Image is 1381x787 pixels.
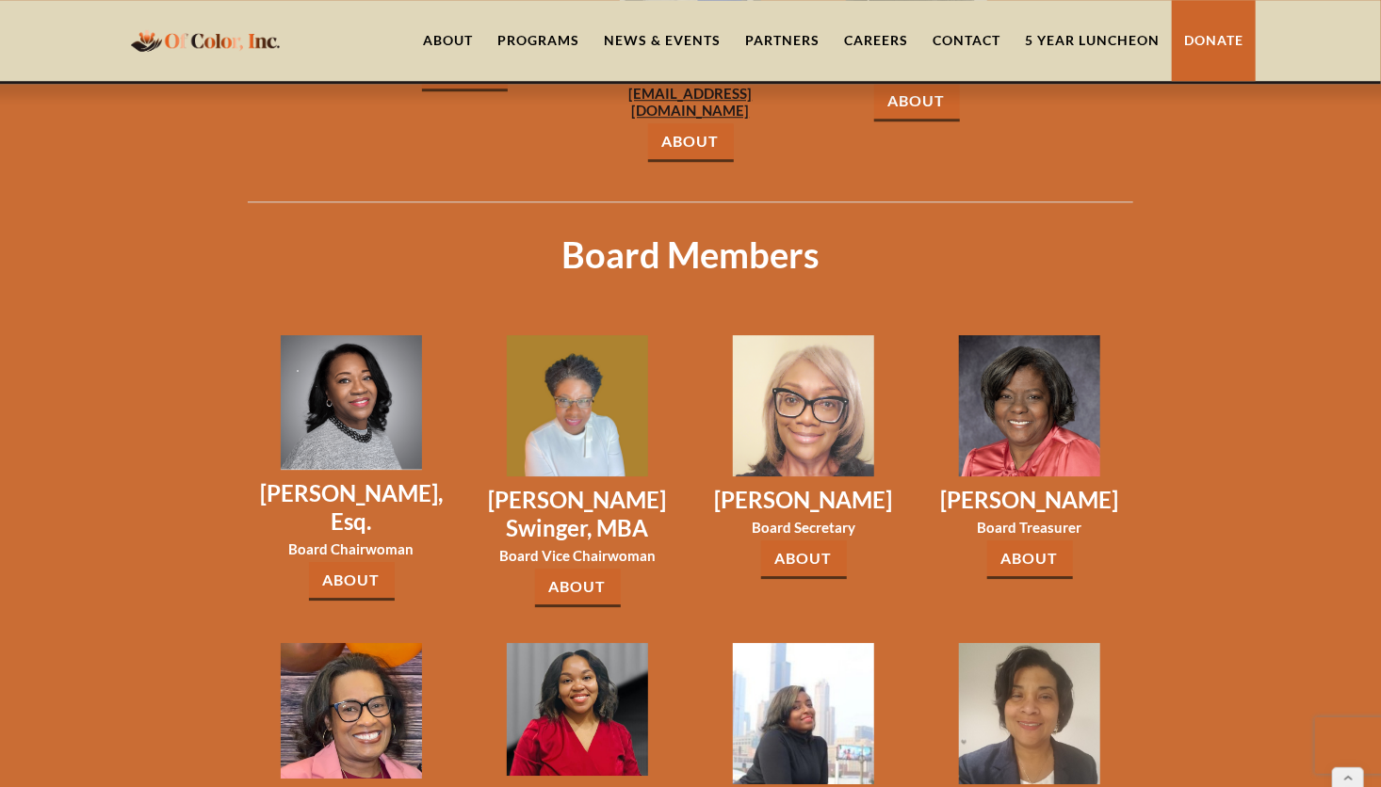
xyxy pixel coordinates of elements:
a: home [125,18,285,62]
h3: Board Vice Chairwoman [486,547,669,564]
h1: Board Members [248,201,1133,275]
a: About [874,83,960,121]
h3: [PERSON_NAME] [712,486,895,514]
h3: Board Treasurer [938,519,1121,536]
a: About [309,562,395,601]
div: Programs [497,31,579,50]
a: About [648,123,734,162]
a: About [761,540,847,579]
a: About [535,569,621,607]
h3: [PERSON_NAME] [938,486,1121,514]
h3: Board Secretary [712,519,895,536]
h3: [PERSON_NAME] Swinger, MBA [486,486,669,542]
a: About [987,540,1073,579]
h3: Board Chairwoman [260,540,443,557]
a: [EMAIL_ADDRESS][DOMAIN_NAME] [599,85,782,119]
h3: [PERSON_NAME], Esq. [260,479,443,536]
